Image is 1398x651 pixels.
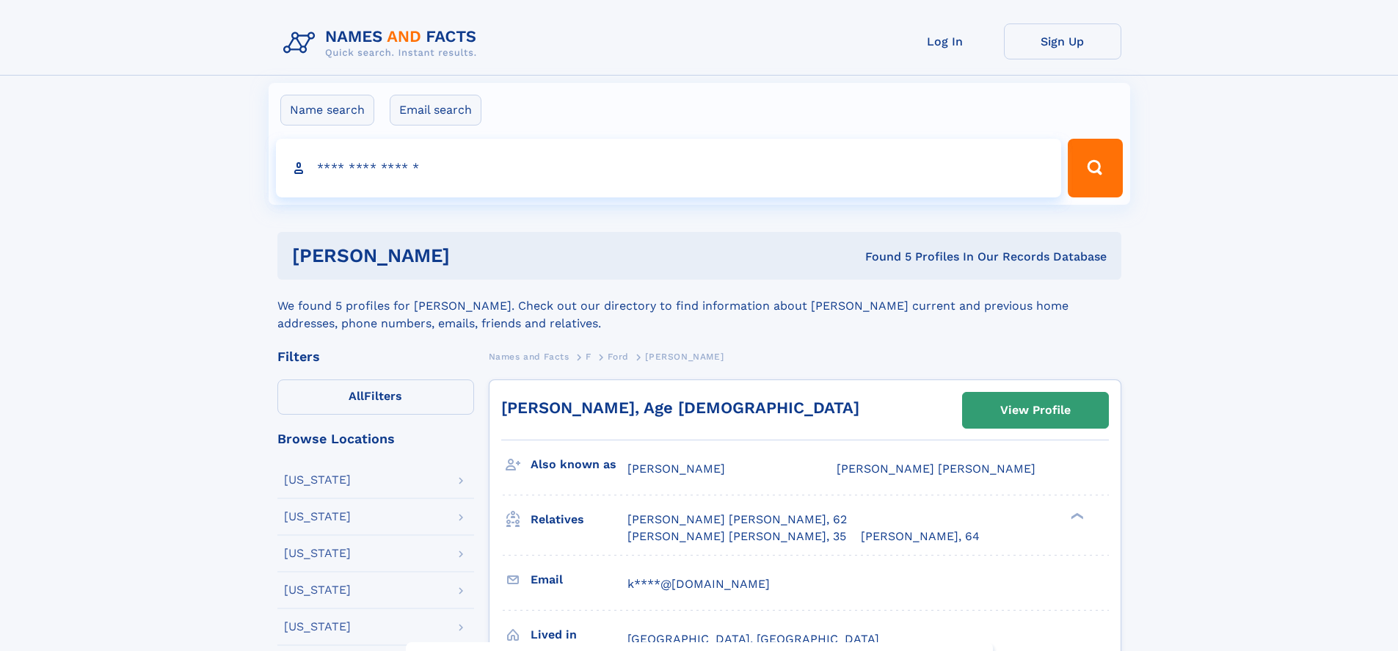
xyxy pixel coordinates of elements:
a: [PERSON_NAME], 64 [861,528,980,545]
div: [US_STATE] [284,621,351,633]
label: Email search [390,95,481,126]
h3: Email [531,567,627,592]
a: [PERSON_NAME] [PERSON_NAME], 35 [627,528,846,545]
div: [US_STATE] [284,548,351,559]
div: [US_STATE] [284,584,351,596]
div: Filters [277,350,474,363]
a: [PERSON_NAME], Age [DEMOGRAPHIC_DATA] [501,399,859,417]
div: Browse Locations [277,432,474,445]
img: Logo Names and Facts [277,23,489,63]
span: F [586,352,591,362]
h3: Also known as [531,452,627,477]
span: All [349,389,364,403]
div: We found 5 profiles for [PERSON_NAME]. Check out our directory to find information about [PERSON_... [277,280,1121,332]
span: [GEOGRAPHIC_DATA], [GEOGRAPHIC_DATA] [627,632,879,646]
span: Ford [608,352,628,362]
a: F [586,347,591,365]
label: Filters [277,379,474,415]
a: Names and Facts [489,347,569,365]
button: Search Button [1068,139,1122,197]
div: Found 5 Profiles In Our Records Database [658,249,1107,265]
div: ❯ [1067,512,1085,521]
span: [PERSON_NAME] [645,352,724,362]
span: [PERSON_NAME] [PERSON_NAME] [837,462,1035,476]
h3: Relatives [531,507,627,532]
input: search input [276,139,1062,197]
label: Name search [280,95,374,126]
a: Ford [608,347,628,365]
h3: Lived in [531,622,627,647]
a: Sign Up [1004,23,1121,59]
span: [PERSON_NAME] [627,462,725,476]
a: [PERSON_NAME] [PERSON_NAME], 62 [627,512,847,528]
div: [US_STATE] [284,474,351,486]
div: [US_STATE] [284,511,351,523]
a: Log In [887,23,1004,59]
a: View Profile [963,393,1108,428]
h1: [PERSON_NAME] [292,247,658,265]
div: View Profile [1000,393,1071,427]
